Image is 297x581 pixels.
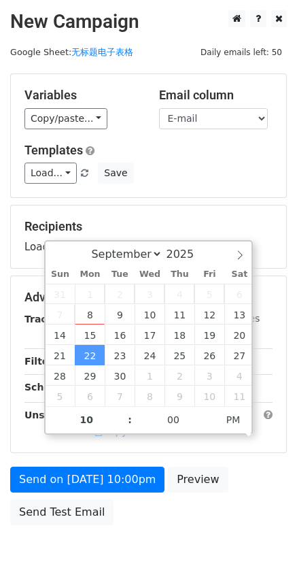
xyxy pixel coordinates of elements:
span: September 9, 2025 [105,304,135,325]
span: October 8, 2025 [135,386,164,406]
span: September 3, 2025 [135,284,164,304]
a: 无标题电子表格 [71,47,133,57]
span: September 15, 2025 [75,325,105,345]
span: October 3, 2025 [194,365,224,386]
h5: Recipients [24,219,273,234]
span: September 30, 2025 [105,365,135,386]
h5: Advanced [24,290,273,305]
a: Send Test Email [10,499,113,525]
span: Sat [224,270,254,279]
span: October 2, 2025 [164,365,194,386]
a: Templates [24,143,83,157]
span: September 20, 2025 [224,325,254,345]
span: September 7, 2025 [46,304,75,325]
span: September 12, 2025 [194,304,224,325]
h5: Variables [24,88,139,103]
span: September 2, 2025 [105,284,135,304]
span: September 29, 2025 [75,365,105,386]
span: September 13, 2025 [224,304,254,325]
span: September 11, 2025 [164,304,194,325]
input: Hour [46,406,128,433]
a: Daily emails left: 50 [196,47,287,57]
span: September 17, 2025 [135,325,164,345]
a: Load... [24,163,77,184]
input: Year [162,248,211,261]
strong: Unsubscribe [24,410,91,420]
span: October 6, 2025 [75,386,105,406]
span: September 21, 2025 [46,345,75,365]
span: September 23, 2025 [105,345,135,365]
span: September 22, 2025 [75,345,105,365]
span: September 28, 2025 [46,365,75,386]
span: September 6, 2025 [224,284,254,304]
span: : [128,406,132,433]
span: September 4, 2025 [164,284,194,304]
h5: Email column [159,88,273,103]
span: September 19, 2025 [194,325,224,345]
button: Save [98,163,133,184]
span: Tue [105,270,135,279]
a: Copy unsubscribe link [92,425,214,437]
span: October 10, 2025 [194,386,224,406]
span: September 14, 2025 [46,325,75,345]
span: September 24, 2025 [135,345,164,365]
span: September 18, 2025 [164,325,194,345]
span: August 31, 2025 [46,284,75,304]
a: Send on [DATE] 10:00pm [10,467,164,493]
span: October 5, 2025 [46,386,75,406]
span: September 25, 2025 [164,345,194,365]
span: September 16, 2025 [105,325,135,345]
input: Minute [132,406,215,433]
span: October 7, 2025 [105,386,135,406]
span: Fri [194,270,224,279]
span: October 1, 2025 [135,365,164,386]
span: September 10, 2025 [135,304,164,325]
span: October 4, 2025 [224,365,254,386]
small: Google Sheet: [10,47,133,57]
div: Loading... [24,219,273,254]
span: Sun [46,270,75,279]
span: Daily emails left: 50 [196,45,287,60]
span: Wed [135,270,164,279]
span: Thu [164,270,194,279]
a: Preview [168,467,228,493]
span: October 9, 2025 [164,386,194,406]
strong: Schedule [24,382,73,393]
span: September 1, 2025 [75,284,105,304]
h2: New Campaign [10,10,287,33]
span: September 5, 2025 [194,284,224,304]
span: September 26, 2025 [194,345,224,365]
strong: Filters [24,356,59,367]
iframe: Chat Widget [229,516,297,581]
span: Mon [75,270,105,279]
span: September 8, 2025 [75,304,105,325]
span: Click to toggle [215,406,252,433]
span: September 27, 2025 [224,345,254,365]
a: Copy/paste... [24,108,107,129]
strong: Tracking [24,314,70,325]
span: October 11, 2025 [224,386,254,406]
div: 聊天小组件 [229,516,297,581]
